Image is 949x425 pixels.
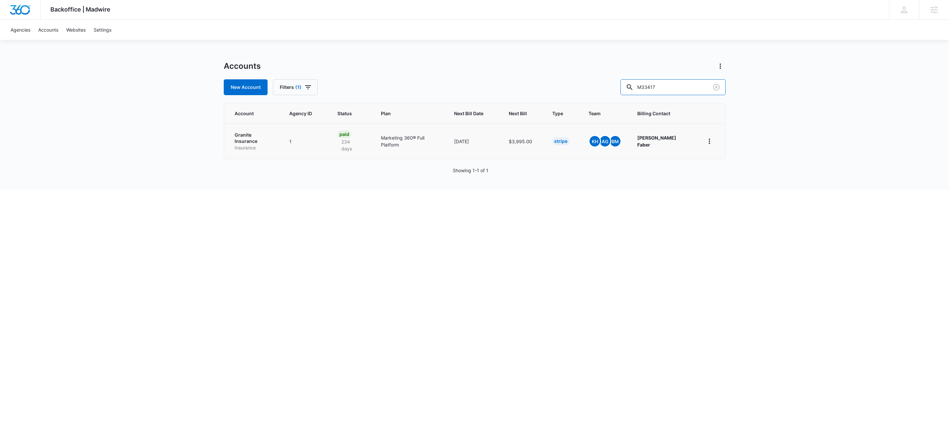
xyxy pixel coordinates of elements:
[295,85,302,90] span: (1)
[501,123,544,159] td: $3,995.00
[381,134,438,148] p: Marketing 360® Full Platform
[337,138,365,152] p: 234 days
[62,20,90,40] a: Websites
[600,136,610,146] span: AG
[454,110,483,117] span: Next Bill Date
[552,110,563,117] span: Type
[620,79,726,95] input: Search
[235,132,273,151] a: Granite InsuranceInsurance
[446,123,501,159] td: [DATE]
[273,79,318,95] button: Filters(1)
[281,123,330,159] td: 1
[590,136,600,146] span: KH
[711,82,722,93] button: Clear
[337,130,351,138] div: Paid
[552,137,569,145] div: Stripe
[715,61,726,71] button: Actions
[289,110,312,117] span: Agency ID
[7,20,34,40] a: Agencies
[34,20,62,40] a: Accounts
[224,61,261,71] h1: Accounts
[50,6,110,13] span: Backoffice | Madwire
[509,110,527,117] span: Next Bill
[637,110,688,117] span: Billing Contact
[337,110,356,117] span: Status
[381,110,438,117] span: Plan
[637,135,676,147] strong: [PERSON_NAME] Faber
[90,20,115,40] a: Settings
[235,132,273,145] p: Granite Insurance
[704,136,715,146] button: home
[453,167,488,174] p: Showing 1-1 of 1
[235,145,273,151] p: Insurance
[235,110,264,117] span: Account
[589,110,612,117] span: Team
[224,79,268,95] a: New Account
[610,136,620,146] span: BM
